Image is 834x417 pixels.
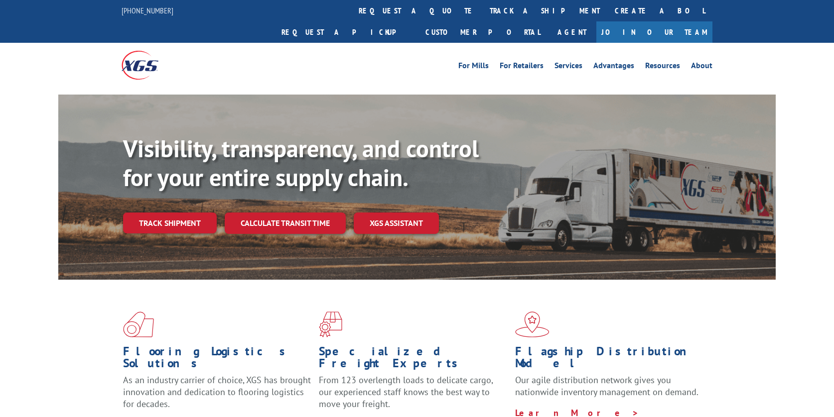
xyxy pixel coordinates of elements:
[418,21,548,43] a: Customer Portal
[515,374,698,398] span: Our agile distribution network gives you nationwide inventory management on demand.
[555,62,582,73] a: Services
[123,374,311,410] span: As an industry carrier of choice, XGS has brought innovation and dedication to flooring logistics...
[123,345,311,374] h1: Flooring Logistics Solutions
[596,21,712,43] a: Join Our Team
[122,5,173,15] a: [PHONE_NUMBER]
[123,212,217,233] a: Track shipment
[645,62,680,73] a: Resources
[593,62,634,73] a: Advantages
[319,312,342,337] img: xgs-icon-focused-on-flooring-red
[515,345,703,374] h1: Flagship Distribution Model
[123,312,154,337] img: xgs-icon-total-supply-chain-intelligence-red
[319,345,507,374] h1: Specialized Freight Experts
[548,21,596,43] a: Agent
[274,21,418,43] a: Request a pickup
[225,212,346,234] a: Calculate transit time
[515,312,550,337] img: xgs-icon-flagship-distribution-model-red
[123,133,479,193] b: Visibility, transparency, and control for your entire supply chain.
[354,212,439,234] a: XGS ASSISTANT
[691,62,712,73] a: About
[500,62,544,73] a: For Retailers
[458,62,489,73] a: For Mills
